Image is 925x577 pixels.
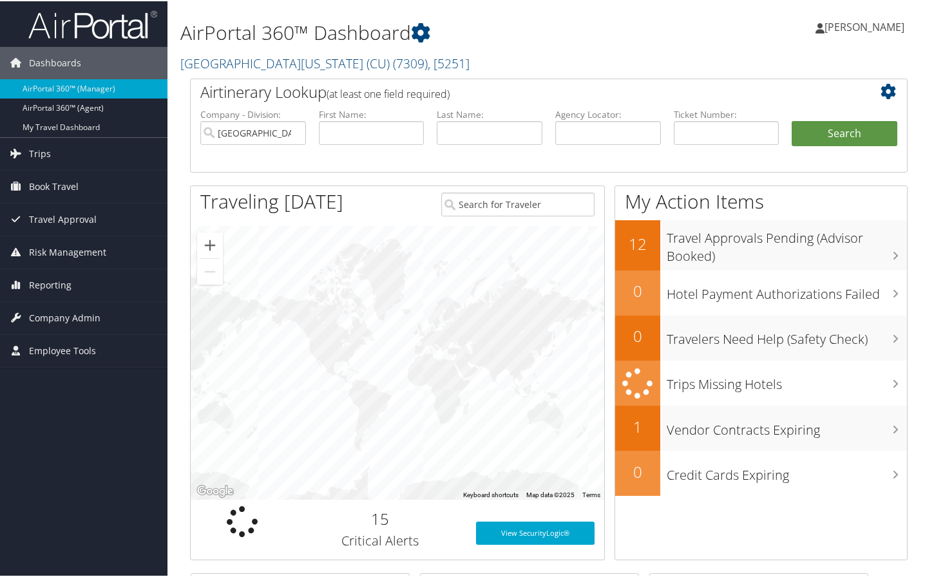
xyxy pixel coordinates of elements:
a: 0Hotel Payment Authorizations Failed [615,269,907,314]
h2: 0 [615,460,660,482]
span: Employee Tools [29,334,96,366]
img: Google [194,482,236,498]
label: First Name: [319,107,424,120]
h3: Credit Cards Expiring [667,459,907,483]
a: View SecurityLogic® [476,520,595,544]
img: airportal-logo.png [28,8,157,39]
label: Company - Division: [200,107,306,120]
label: Ticket Number: [674,107,779,120]
h1: My Action Items [615,187,907,214]
a: 1Vendor Contracts Expiring [615,404,907,449]
span: Book Travel [29,169,79,202]
label: Last Name: [437,107,542,120]
a: Trips Missing Hotels [615,359,907,405]
span: , [ 5251 ] [428,53,470,71]
label: Agency Locator: [555,107,661,120]
span: Map data ©2025 [526,490,575,497]
input: Search for Traveler [441,191,594,215]
h2: 0 [615,279,660,301]
span: [PERSON_NAME] [825,19,904,33]
h3: Travelers Need Help (Safety Check) [667,323,907,347]
h3: Trips Missing Hotels [667,368,907,392]
button: Zoom in [197,231,223,257]
span: Travel Approval [29,202,97,234]
h1: AirPortal 360™ Dashboard [180,18,672,45]
h1: Traveling [DATE] [200,187,343,214]
a: 0Credit Cards Expiring [615,449,907,495]
h3: Vendor Contracts Expiring [667,413,907,438]
button: Search [792,120,897,146]
a: 12Travel Approvals Pending (Advisor Booked) [615,219,907,269]
a: [GEOGRAPHIC_DATA][US_STATE] (CU) [180,53,470,71]
h2: 0 [615,324,660,346]
span: Dashboards [29,46,81,78]
h3: Travel Approvals Pending (Advisor Booked) [667,222,907,264]
h3: Critical Alerts [303,531,456,549]
button: Keyboard shortcuts [463,489,519,498]
h2: 15 [303,507,456,529]
span: Trips [29,137,51,169]
span: (at least one field required) [327,86,450,100]
span: Reporting [29,268,72,300]
button: Zoom out [197,258,223,283]
span: Company Admin [29,301,100,333]
span: Risk Management [29,235,106,267]
a: 0Travelers Need Help (Safety Check) [615,314,907,359]
a: Open this area in Google Maps (opens a new window) [194,482,236,498]
span: ( 7309 ) [393,53,428,71]
h3: Hotel Payment Authorizations Failed [667,278,907,302]
h2: 1 [615,415,660,437]
a: [PERSON_NAME] [815,6,917,45]
h2: 12 [615,232,660,254]
h2: Airtinerary Lookup [200,80,837,102]
a: Terms (opens in new tab) [582,490,600,497]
